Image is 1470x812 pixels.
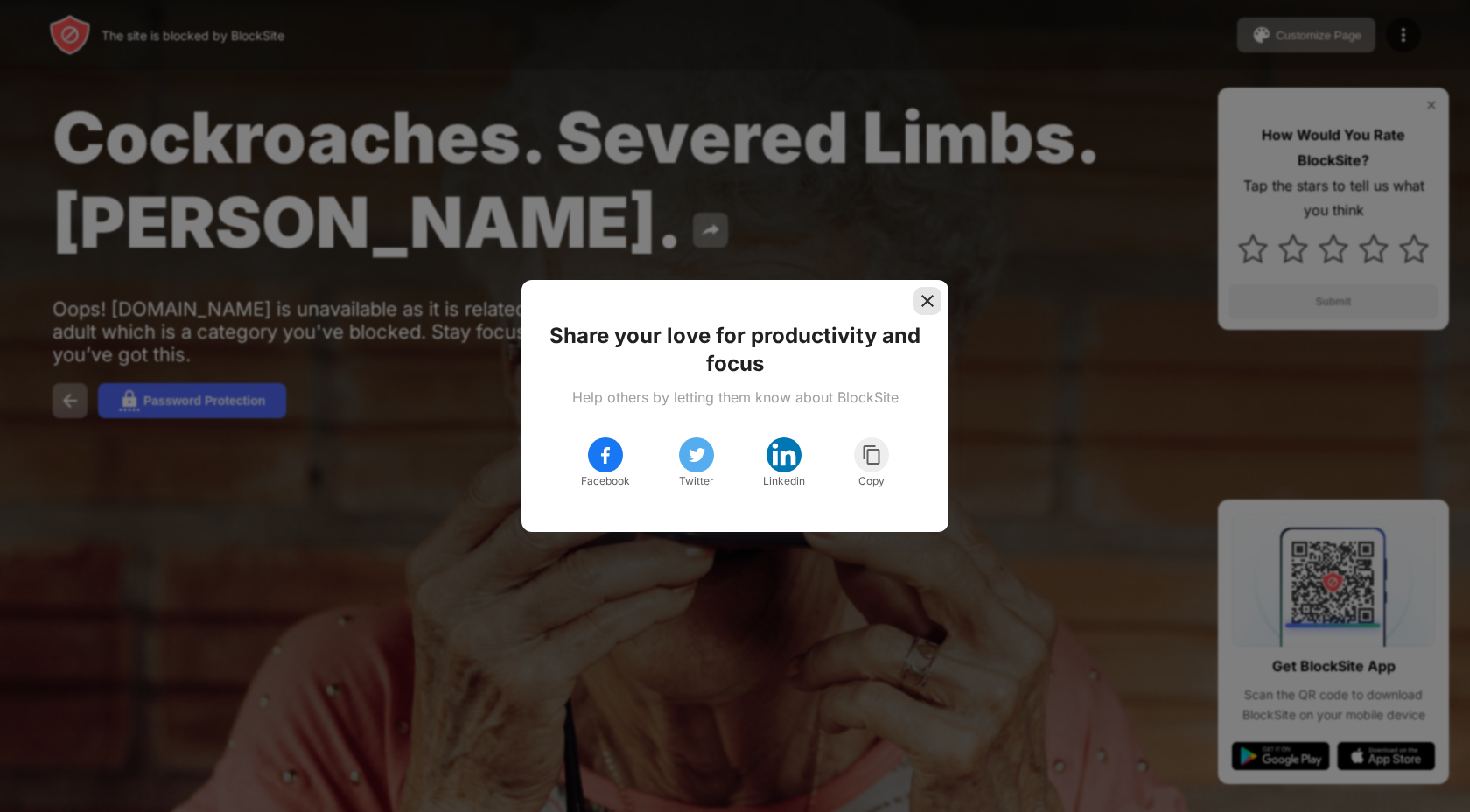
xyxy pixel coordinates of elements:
div: Help others by letting them know about BlockSite [572,388,899,406]
img: linkedin.svg [770,441,798,469]
div: Copy [858,472,885,490]
img: facebook.svg [595,444,616,465]
div: Twitter [679,472,714,490]
div: Facebook [581,472,630,490]
img: copy.svg [861,444,883,465]
div: Share your love for productivity and focus [542,322,927,378]
div: Linkedin [763,472,805,490]
img: twitter.svg [686,444,707,465]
